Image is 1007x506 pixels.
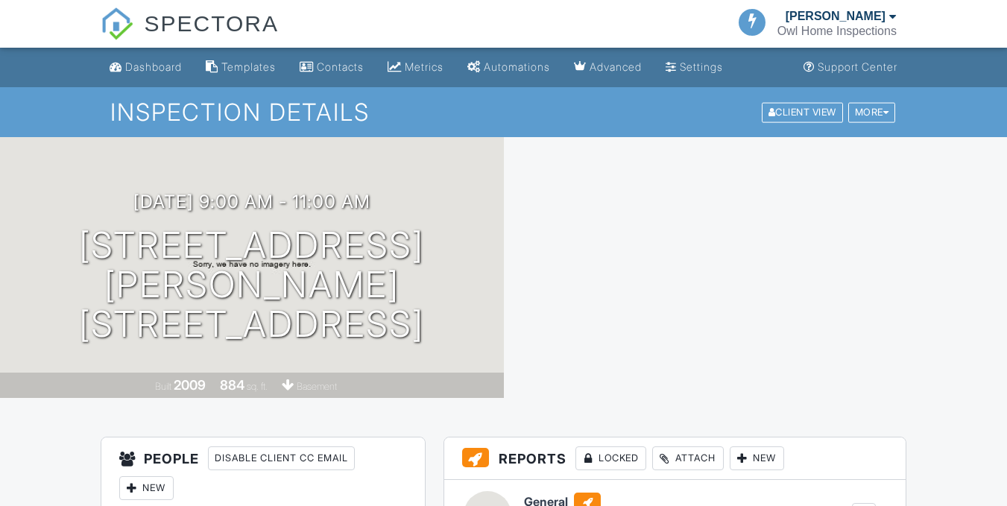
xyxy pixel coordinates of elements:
[660,54,729,81] a: Settings
[777,24,897,39] div: Owl Home Inspections
[101,7,133,40] img: The Best Home Inspection Software - Spectora
[798,54,903,81] a: Support Center
[297,381,337,392] span: basement
[208,446,355,470] div: Disable Client CC Email
[484,60,550,73] div: Automations
[155,381,171,392] span: Built
[760,106,847,117] a: Client View
[317,60,364,73] div: Contacts
[405,60,443,73] div: Metrics
[101,22,279,50] a: SPECTORA
[220,377,244,393] div: 884
[145,7,280,39] span: SPECTORA
[786,9,886,24] div: [PERSON_NAME]
[294,54,370,81] a: Contacts
[680,60,723,73] div: Settings
[200,54,282,81] a: Templates
[382,54,449,81] a: Metrics
[730,446,784,470] div: New
[818,60,897,73] div: Support Center
[575,446,646,470] div: Locked
[652,446,724,470] div: Attach
[221,60,276,73] div: Templates
[444,437,905,480] h3: Reports
[461,54,556,81] a: Automations (Basic)
[762,102,843,122] div: Client View
[568,54,648,81] a: Advanced
[24,226,480,344] h1: [STREET_ADDRESS][PERSON_NAME] [STREET_ADDRESS]
[247,381,268,392] span: sq. ft.
[119,476,174,500] div: New
[104,54,188,81] a: Dashboard
[110,99,897,125] h1: Inspection Details
[174,377,206,393] div: 2009
[133,192,370,212] h3: [DATE] 9:00 am - 11:00 am
[125,60,182,73] div: Dashboard
[590,60,642,73] div: Advanced
[848,102,896,122] div: More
